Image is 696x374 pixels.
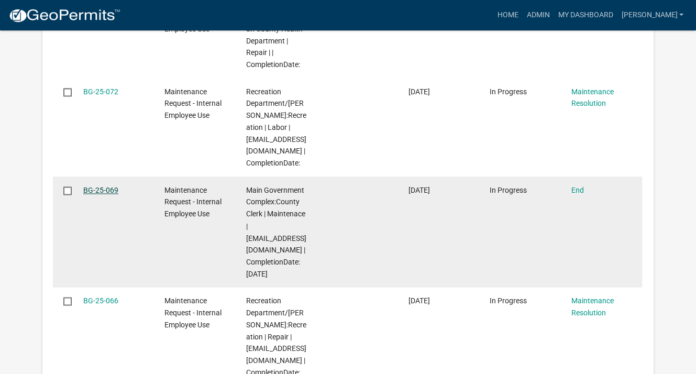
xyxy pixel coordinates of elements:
[164,87,222,120] span: Maintenance Request - Internal Employee Use
[490,296,527,304] span: In Progress
[408,186,430,194] span: 08/19/2025
[164,186,222,218] span: Maintenance Request - Internal Employee Use
[83,87,118,96] a: BG-25-072
[246,186,306,278] span: Main Government Complex:County Clerk | Maintenace | ethanvickery0@gmail.com | CompletionDate: 08/...
[493,5,522,25] a: Home
[490,87,527,96] span: In Progress
[554,5,617,25] a: My Dashboard
[522,5,554,25] a: Admin
[617,5,688,25] a: [PERSON_NAME]
[490,186,527,194] span: In Progress
[164,296,222,328] span: Maintenance Request - Internal Employee Use
[246,87,306,168] span: Recreation Department/Sammy Haggard:Recreation | Labor | pmetz@madisonco.us | CompletionDate:
[571,87,613,108] a: Maintenance Resolution
[571,296,613,316] a: Maintenance Resolution
[571,186,583,194] a: End
[83,296,118,304] a: BG-25-066
[408,87,430,96] span: 08/20/2025
[83,186,118,194] a: BG-25-069
[408,296,430,304] span: 08/18/2025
